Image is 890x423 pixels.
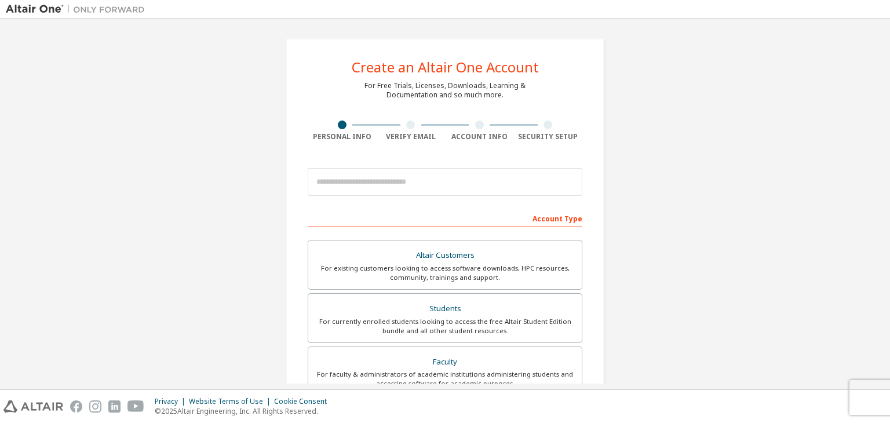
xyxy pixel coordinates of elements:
[445,132,514,141] div: Account Info
[189,397,274,406] div: Website Terms of Use
[315,264,575,282] div: For existing customers looking to access software downloads, HPC resources, community, trainings ...
[352,60,539,74] div: Create an Altair One Account
[308,209,582,227] div: Account Type
[364,81,526,100] div: For Free Trials, Licenses, Downloads, Learning & Documentation and so much more.
[514,132,583,141] div: Security Setup
[155,406,334,416] p: © 2025 Altair Engineering, Inc. All Rights Reserved.
[155,397,189,406] div: Privacy
[315,354,575,370] div: Faculty
[308,132,377,141] div: Personal Info
[3,400,63,413] img: altair_logo.svg
[89,400,101,413] img: instagram.svg
[315,370,575,388] div: For faculty & administrators of academic institutions administering students and accessing softwa...
[127,400,144,413] img: youtube.svg
[377,132,446,141] div: Verify Email
[6,3,151,15] img: Altair One
[315,301,575,317] div: Students
[108,400,121,413] img: linkedin.svg
[315,247,575,264] div: Altair Customers
[274,397,334,406] div: Cookie Consent
[315,317,575,336] div: For currently enrolled students looking to access the free Altair Student Edition bundle and all ...
[70,400,82,413] img: facebook.svg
